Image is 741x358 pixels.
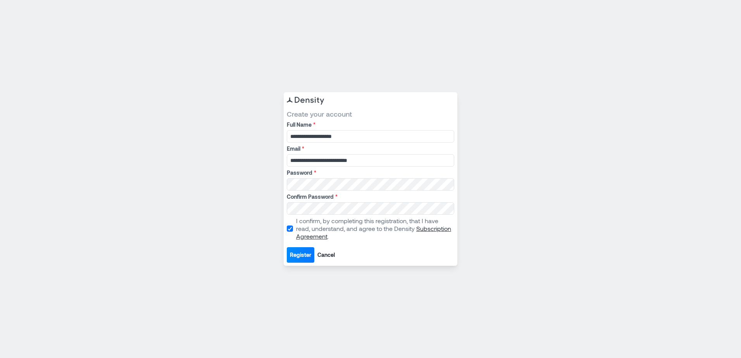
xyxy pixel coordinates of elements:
label: Email [287,145,453,153]
span: Register [290,251,311,259]
label: Confirm Password [287,193,453,201]
span: Create your account [287,109,454,119]
button: Cancel [314,247,338,263]
button: Register [287,247,314,263]
label: Full Name [287,121,453,129]
p: I confirm, by completing this registration, that I have read, understand, and agree to the Density . [296,217,453,240]
label: Password [287,169,453,177]
span: Cancel [317,251,335,259]
a: Subscription Agreement [296,225,451,240]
